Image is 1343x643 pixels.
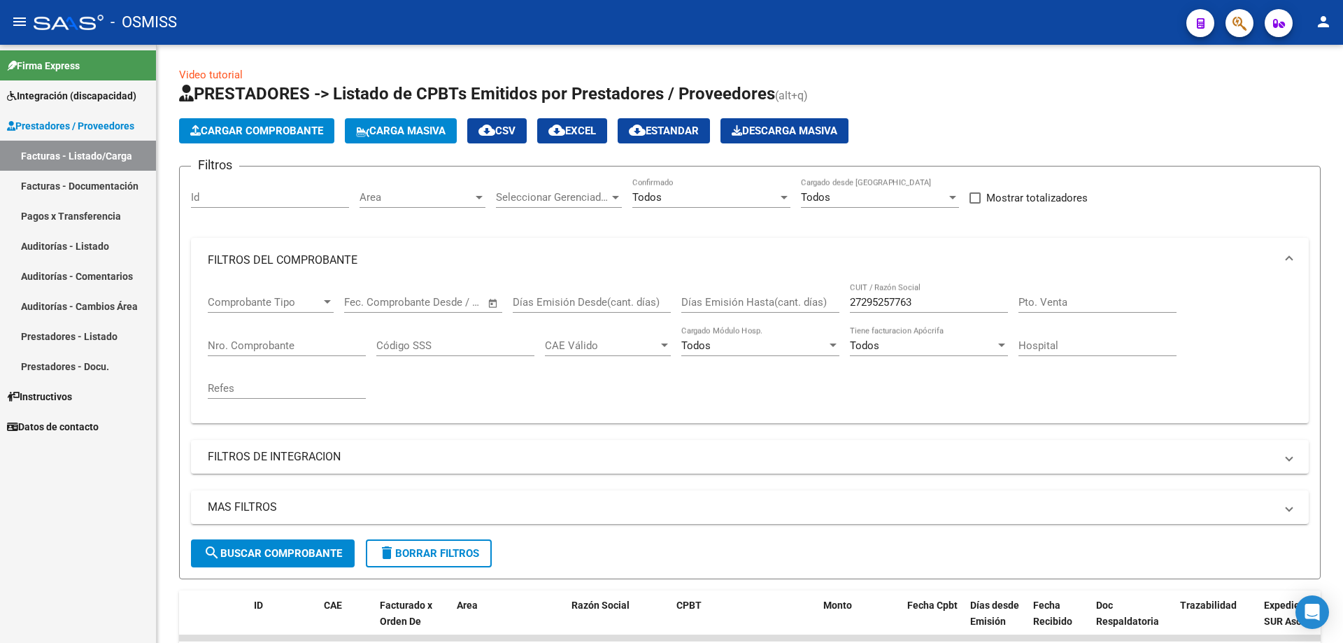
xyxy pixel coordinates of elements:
[204,547,342,560] span: Buscar Comprobante
[629,122,646,139] mat-icon: cloud_download
[1033,600,1072,627] span: Fecha Recibido
[1180,600,1237,611] span: Trazabilidad
[548,122,565,139] mat-icon: cloud_download
[380,600,432,627] span: Facturado x Orden De
[732,125,837,137] span: Descarga Masiva
[344,296,390,309] input: Start date
[179,118,334,143] button: Cargar Comprobante
[850,339,879,352] span: Todos
[823,600,852,611] span: Monto
[720,118,848,143] button: Descarga Masiva
[191,238,1309,283] mat-expansion-panel-header: FILTROS DEL COMPROBANTE
[111,7,177,38] span: - OSMISS
[208,500,1275,515] mat-panel-title: MAS FILTROS
[7,58,80,73] span: Firma Express
[208,253,1275,268] mat-panel-title: FILTROS DEL COMPROBANTE
[681,339,711,352] span: Todos
[191,490,1309,524] mat-expansion-panel-header: MAS FILTROS
[191,539,355,567] button: Buscar Comprobante
[191,440,1309,474] mat-expansion-panel-header: FILTROS DE INTEGRACION
[208,296,321,309] span: Comprobante Tipo
[11,13,28,30] mat-icon: menu
[378,547,479,560] span: Borrar Filtros
[1096,600,1159,627] span: Doc Respaldatoria
[356,125,446,137] span: Carga Masiva
[571,600,630,611] span: Razón Social
[775,89,808,102] span: (alt+q)
[7,389,72,404] span: Instructivos
[191,283,1309,423] div: FILTROS DEL COMPROBANTE
[618,118,710,143] button: Estandar
[485,295,502,311] button: Open calendar
[986,190,1088,206] span: Mostrar totalizadores
[545,339,658,352] span: CAE Válido
[632,191,662,204] span: Todos
[7,88,136,104] span: Integración (discapacidad)
[1315,13,1332,30] mat-icon: person
[907,600,958,611] span: Fecha Cpbt
[360,191,473,204] span: Area
[191,155,239,175] h3: Filtros
[496,191,609,204] span: Seleccionar Gerenciador
[7,419,99,434] span: Datos de contacto
[457,600,478,611] span: Area
[970,600,1019,627] span: Días desde Emisión
[537,118,607,143] button: EXCEL
[204,544,220,561] mat-icon: search
[720,118,848,143] app-download-masive: Descarga masiva de comprobantes (adjuntos)
[190,125,323,137] span: Cargar Comprobante
[1295,595,1329,629] div: Open Intercom Messenger
[179,69,243,81] a: Video tutorial
[629,125,699,137] span: Estandar
[366,539,492,567] button: Borrar Filtros
[467,118,527,143] button: CSV
[345,118,457,143] button: Carga Masiva
[179,84,775,104] span: PRESTADORES -> Listado de CPBTs Emitidos por Prestadores / Proveedores
[402,296,470,309] input: End date
[478,125,516,137] span: CSV
[676,600,702,611] span: CPBT
[1264,600,1326,627] span: Expediente SUR Asociado
[801,191,830,204] span: Todos
[378,544,395,561] mat-icon: delete
[548,125,596,137] span: EXCEL
[324,600,342,611] span: CAE
[208,449,1275,465] mat-panel-title: FILTROS DE INTEGRACION
[7,118,134,134] span: Prestadores / Proveedores
[254,600,263,611] span: ID
[478,122,495,139] mat-icon: cloud_download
